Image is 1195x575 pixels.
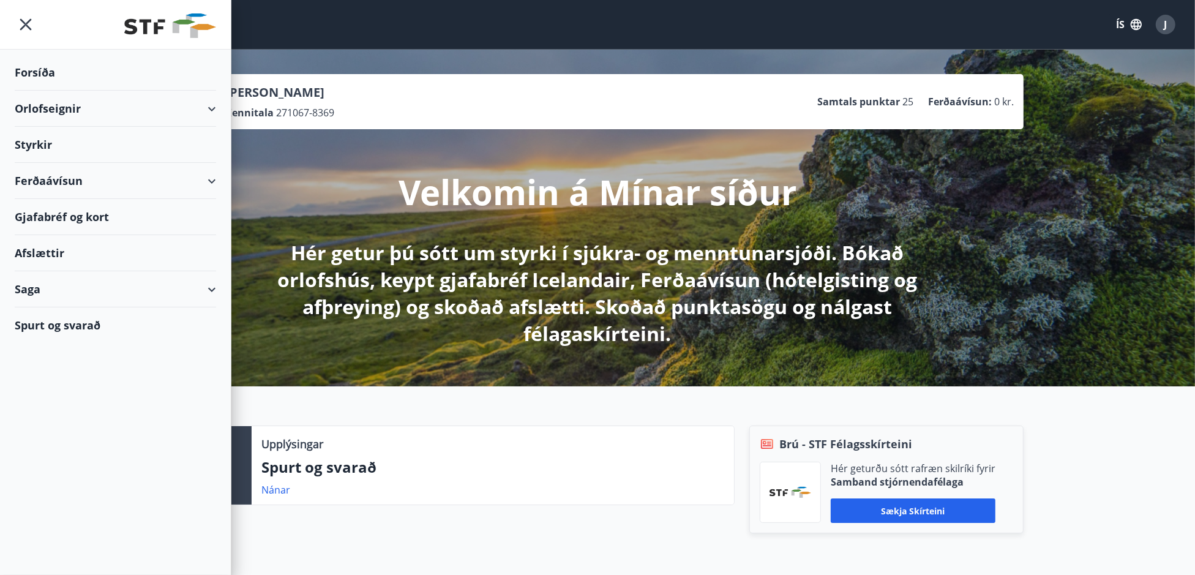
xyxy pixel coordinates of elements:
[399,168,796,215] p: Velkomin á Mínar síður
[831,475,995,489] p: Samband stjórnendafélaga
[1164,18,1167,31] span: J
[928,95,992,108] p: Ferðaávísun :
[1109,13,1148,36] button: ÍS
[261,483,290,497] a: Nánar
[261,457,724,478] p: Spurt og svarað
[225,84,334,101] p: [PERSON_NAME]
[15,199,216,235] div: Gjafabréf og kort
[994,95,1014,108] span: 0 kr.
[276,106,334,119] span: 271067-8369
[831,462,995,475] p: Hér geturðu sótt rafræn skilríki fyrir
[274,239,921,347] p: Hér getur þú sótt um styrki í sjúkra- og menntunarsjóði. Bókað orlofshús, keypt gjafabréf Iceland...
[779,436,912,452] span: Brú - STF Félagsskírteini
[770,487,811,498] img: vjCaq2fThgY3EUYqSgpjEiBg6WP39ov69hlhuPVN.png
[15,271,216,307] div: Saga
[15,54,216,91] div: Forsíða
[225,106,274,119] p: Kennitala
[1151,10,1180,39] button: J
[831,498,995,523] button: Sækja skírteini
[817,95,900,108] p: Samtals punktar
[15,235,216,271] div: Afslættir
[902,95,913,108] span: 25
[15,307,216,343] div: Spurt og svarað
[124,13,216,38] img: union_logo
[261,436,323,452] p: Upplýsingar
[15,163,216,199] div: Ferðaávísun
[15,13,37,36] button: menu
[15,127,216,163] div: Styrkir
[15,91,216,127] div: Orlofseignir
